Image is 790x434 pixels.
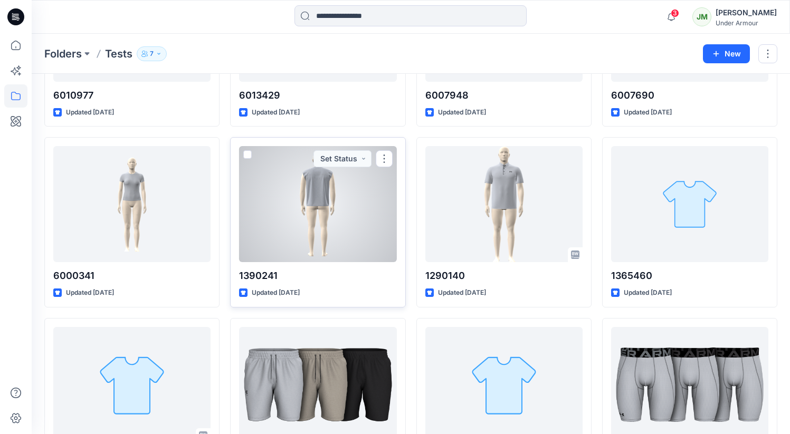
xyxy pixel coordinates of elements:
[150,48,154,60] p: 7
[624,287,672,298] p: Updated [DATE]
[425,88,583,103] p: 6007948
[716,6,777,19] div: [PERSON_NAME]
[66,287,114,298] p: Updated [DATE]
[137,46,167,61] button: 7
[53,146,211,262] a: 6000341
[252,287,300,298] p: Updated [DATE]
[716,19,777,27] div: Under Armour
[53,88,211,103] p: 6010977
[53,268,211,283] p: 6000341
[624,107,672,118] p: Updated [DATE]
[425,146,583,262] a: 1290140
[438,107,486,118] p: Updated [DATE]
[611,268,768,283] p: 1365460
[105,46,132,61] p: Tests
[611,146,768,262] a: 1365460
[44,46,82,61] a: Folders
[611,88,768,103] p: 6007690
[239,146,396,262] a: 1390241
[692,7,711,26] div: JM
[671,9,679,17] span: 3
[252,107,300,118] p: Updated [DATE]
[239,268,396,283] p: 1390241
[425,268,583,283] p: 1290140
[703,44,750,63] button: New
[438,287,486,298] p: Updated [DATE]
[66,107,114,118] p: Updated [DATE]
[239,88,396,103] p: 6013429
